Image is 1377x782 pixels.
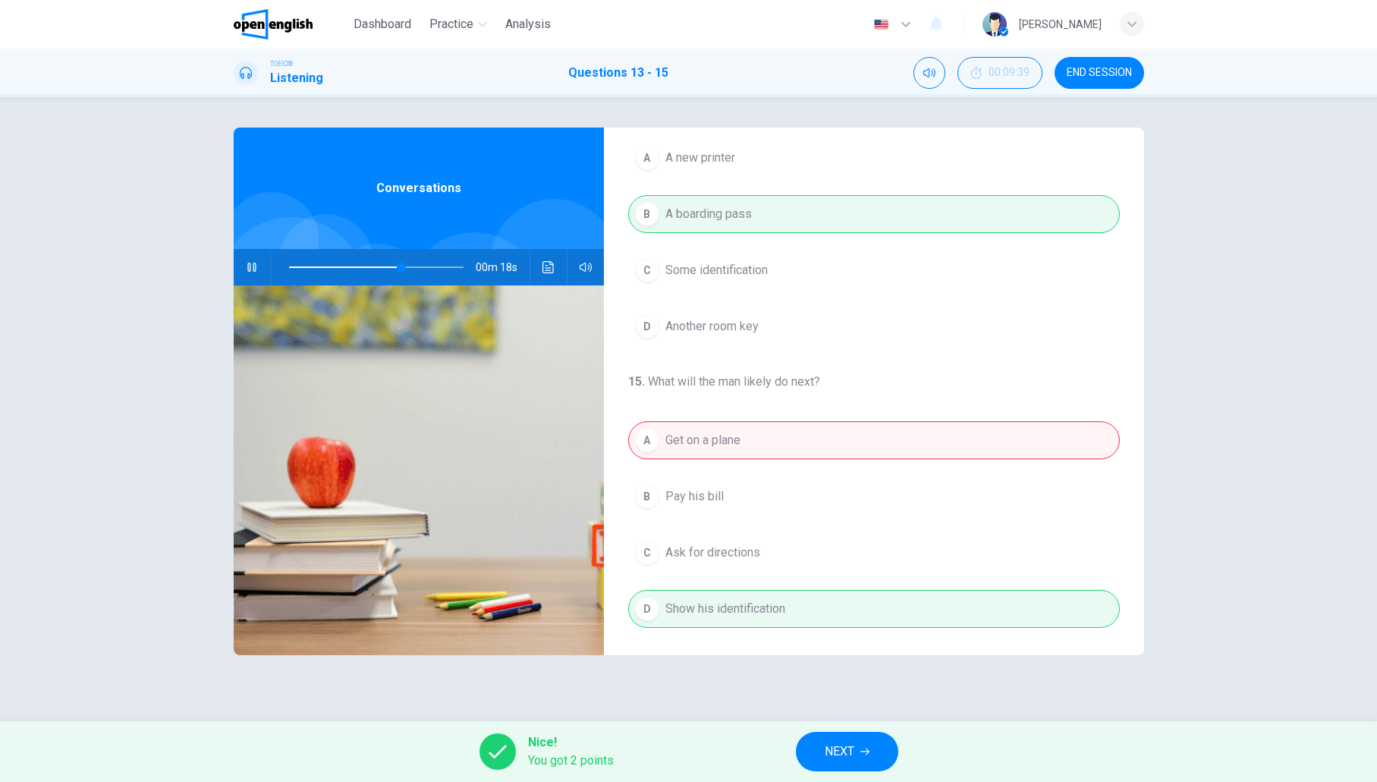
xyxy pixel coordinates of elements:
span: 00m 18s [476,249,530,285]
button: NEXT [796,732,898,771]
h1: Listening [270,69,323,87]
button: 00:09:39 [957,57,1042,89]
h4: 15 . [628,374,648,389]
h4: What will the man likely do next? [628,373,1120,391]
span: 00:09:39 [989,67,1030,79]
div: Mute [913,57,945,89]
span: Analysis [505,15,551,33]
div: [PERSON_NAME] [1019,15,1102,33]
span: Practice [429,15,473,33]
button: Dashboard [347,11,417,38]
img: en [872,19,891,30]
div: Hide [957,57,1042,89]
button: Analysis [499,11,557,38]
span: Nice! [528,733,614,752]
button: END SESSION [1055,57,1144,89]
span: NEXT [825,741,854,762]
img: Conversations [234,285,604,655]
span: Conversations [376,179,461,197]
span: Dashboard [354,15,411,33]
img: Profile picture [982,12,1007,36]
span: END SESSION [1067,67,1132,79]
a: OpenEnglish logo [234,9,348,39]
button: Click to see the audio transcription [536,249,561,285]
span: TOEIC® [270,58,293,69]
img: OpenEnglish logo [234,9,313,39]
span: You got 2 points [528,752,614,770]
button: Practice [423,11,493,38]
h1: Questions 13 - 15 [568,64,668,82]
